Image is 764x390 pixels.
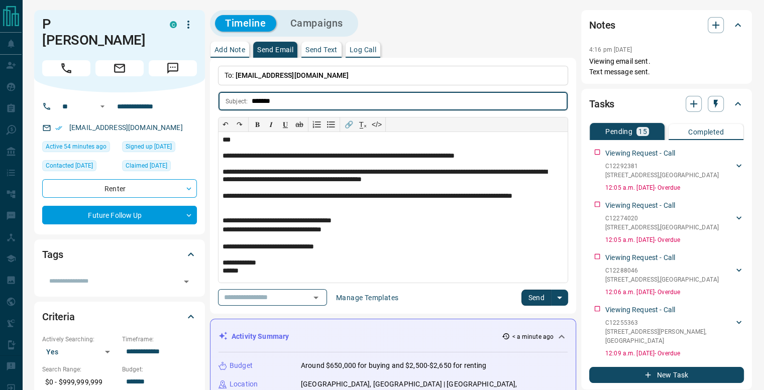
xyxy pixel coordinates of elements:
p: Location [230,379,258,389]
div: Activity Summary< a minute ago [219,327,568,346]
p: 4:16 pm [DATE] [589,46,632,53]
p: Actively Searching: [42,335,117,344]
a: [EMAIL_ADDRESS][DOMAIN_NAME] [69,123,183,132]
p: Send Text [305,46,338,53]
button: ↷ [233,117,247,132]
button: </> [370,117,384,132]
p: C12255363 [605,318,734,327]
button: Send [521,290,551,306]
p: [STREET_ADDRESS] , [GEOGRAPHIC_DATA] [605,171,719,180]
button: Numbered list [310,117,324,132]
span: Claimed [DATE] [126,161,167,171]
p: Budget [230,360,253,371]
button: T̲ₓ [356,117,370,132]
h2: Notes [589,17,615,33]
span: Contacted [DATE] [46,161,93,171]
button: Manage Templates [330,290,404,306]
span: Active 54 minutes ago [46,142,106,152]
div: Renter [42,179,197,198]
button: Timeline [215,15,276,32]
p: Viewing Request - Call [605,148,675,159]
h1: P [PERSON_NAME] [42,16,155,48]
span: Message [149,60,197,76]
div: Mon Apr 07 2025 [122,160,197,174]
p: Viewing Request - Call [605,252,675,263]
p: C12274020 [605,214,719,223]
p: Viewing email sent. Text message sent. [589,56,744,77]
p: 15 [638,128,647,135]
p: C12288046 [605,266,719,275]
button: Open [179,275,193,289]
p: [STREET_ADDRESS] , [GEOGRAPHIC_DATA] [605,223,719,232]
s: ab [295,120,303,128]
span: Signed up [DATE] [126,142,172,152]
button: Open [309,291,323,305]
button: 𝐔 [278,117,292,132]
button: ↶ [219,117,233,132]
p: Timeframe: [122,335,197,344]
div: C12292381[STREET_ADDRESS],[GEOGRAPHIC_DATA] [605,160,744,182]
button: ab [292,117,306,132]
div: Criteria [42,305,197,329]
div: Tue Oct 14 2025 [42,141,117,155]
p: 12:09 a.m. [DATE] - Overdue [605,349,744,358]
div: C12274020[STREET_ADDRESS],[GEOGRAPHIC_DATA] [605,212,744,234]
div: Fri Aug 22 2025 [42,160,117,174]
p: Pending [605,128,632,135]
svg: Email Verified [55,124,62,132]
button: 𝑰 [264,117,278,132]
span: [EMAIL_ADDRESS][DOMAIN_NAME] [236,71,349,79]
div: C12255363[STREET_ADDRESS][PERSON_NAME],[GEOGRAPHIC_DATA] [605,316,744,347]
span: Call [42,60,90,76]
p: 12:06 a.m. [DATE] - Overdue [605,288,744,297]
p: Budget: [122,365,197,374]
p: Subject: [226,97,248,106]
button: 🔗 [342,117,356,132]
p: 12:05 a.m. [DATE] - Overdue [605,183,744,192]
p: Activity Summary [232,331,289,342]
p: Add Note [214,46,245,53]
h2: Tasks [589,96,614,112]
div: split button [521,290,568,306]
h2: Tags [42,246,63,263]
p: 12:05 a.m. [DATE] - Overdue [605,235,744,244]
span: 𝐔 [283,120,288,128]
div: Yes [42,344,117,360]
div: condos.ca [170,21,177,28]
h2: Criteria [42,309,75,325]
p: Viewing Request - Call [605,305,675,315]
div: Notes [589,13,744,37]
p: C12292381 [605,162,719,171]
button: New Task [589,367,744,383]
button: 𝐁 [250,117,264,132]
span: Email [95,60,144,76]
div: Sat Mar 15 2025 [122,141,197,155]
p: To: [218,66,568,85]
p: Search Range: [42,365,117,374]
p: Completed [688,128,724,136]
div: Future Follow Up [42,206,197,224]
p: Around $650,000 for buying and $2,500-$2,650 for renting [301,360,486,371]
div: Tasks [589,92,744,116]
button: Campaigns [280,15,353,32]
button: Open [96,100,108,112]
div: Tags [42,242,197,267]
p: Log Call [350,46,376,53]
p: Viewing Request - Call [605,200,675,211]
p: < a minute ago [512,332,554,341]
button: Bullet list [324,117,338,132]
p: Send Email [257,46,293,53]
p: [STREET_ADDRESS] , [GEOGRAPHIC_DATA] [605,275,719,284]
div: C12288046[STREET_ADDRESS],[GEOGRAPHIC_DATA] [605,264,744,286]
p: [STREET_ADDRESS][PERSON_NAME] , [GEOGRAPHIC_DATA] [605,327,734,345]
